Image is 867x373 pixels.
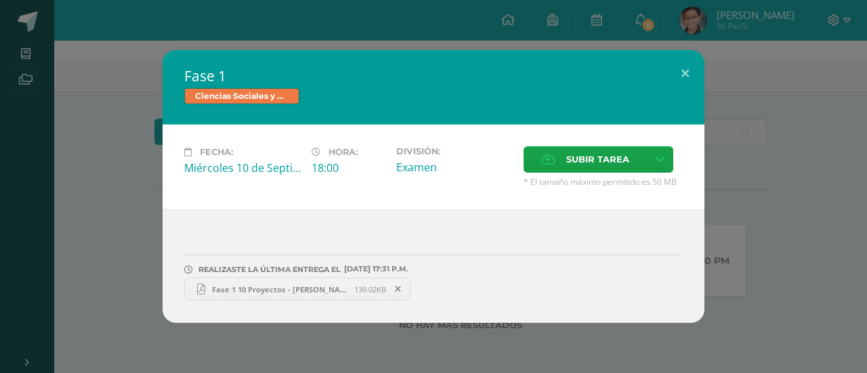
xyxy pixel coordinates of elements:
div: Miércoles 10 de Septiembre [184,160,301,175]
span: 139.02KB [354,284,386,294]
button: Close (Esc) [666,50,704,96]
a: Fase 1 10 Proyectos - [PERSON_NAME].pdf 139.02KB [184,278,410,301]
label: División: [396,146,513,156]
span: Fecha: [200,147,233,157]
span: [DATE] 17:31 P.M. [341,269,408,269]
div: 18:00 [312,160,385,175]
span: REALIZASTE LA ÚLTIMA ENTREGA EL [198,265,341,274]
span: Subir tarea [566,147,629,172]
span: Ciencias Sociales y Formación Ciudadana [184,88,299,104]
span: Hora: [329,147,358,157]
span: Remover entrega [387,282,410,297]
span: * El tamaño máximo permitido es 50 MB [524,176,683,188]
span: Fase 1 10 Proyectos - [PERSON_NAME].pdf [205,284,354,294]
h2: Fase 1 [184,66,683,85]
div: Examen [396,160,513,175]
